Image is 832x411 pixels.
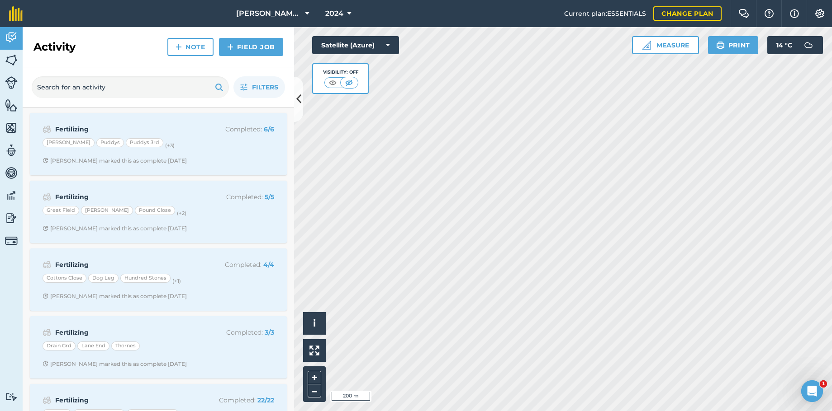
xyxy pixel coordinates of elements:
[5,166,18,180] img: svg+xml;base64,PD94bWwgdmVyc2lvbj0iMS4wIiBlbmNvZGluZz0idXRmLTgiPz4KPCEtLSBHZW5lcmF0b3I6IEFkb2JlIE...
[653,6,722,21] a: Change plan
[327,78,338,87] img: svg+xml;base64,PHN2ZyB4bWxucz0iaHR0cDovL3d3dy53My5vcmcvMjAwMC9zdmciIHdpZHRoPSI1MCIgaGVpZ2h0PSI0MC...
[88,274,119,283] div: Dog Leg
[5,234,18,247] img: svg+xml;base64,PD94bWwgdmVyc2lvbj0iMS4wIiBlbmNvZGluZz0idXRmLTgiPz4KPCEtLSBHZW5lcmF0b3I6IEFkb2JlIE...
[35,118,281,170] a: FertilizingCompleted: 6/6[PERSON_NAME]PuddysPuddys 3rd(+3)Clock with arrow pointing clockwise[PER...
[776,36,792,54] span: 14 ° C
[642,41,651,50] img: Ruler icon
[35,254,281,305] a: FertilizingCompleted: 4/4Cottons CloseDog LegHundred Stones(+1)Clock with arrow pointing clockwis...
[111,341,140,350] div: Thornes
[5,31,18,44] img: svg+xml;base64,PD94bWwgdmVyc2lvbj0iMS4wIiBlbmNvZGluZz0idXRmLTgiPz4KPCEtLSBHZW5lcmF0b3I6IEFkb2JlIE...
[764,9,775,18] img: A question mark icon
[309,346,319,355] img: Four arrows, one pointing top left, one top right, one bottom right and the last bottom left
[343,78,355,87] img: svg+xml;base64,PHN2ZyB4bWxucz0iaHR0cDovL3d3dy53My5vcmcvMjAwMC9zdmciIHdpZHRoPSI1MCIgaGVpZ2h0PSI0MC...
[35,322,281,373] a: FertilizingCompleted: 3/3Drain GrdLane EndThornesClock with arrow pointing clockwise[PERSON_NAME]...
[308,384,321,397] button: –
[43,191,51,202] img: svg+xml;base64,PD94bWwgdmVyc2lvbj0iMS4wIiBlbmNvZGluZz0idXRmLTgiPz4KPCEtLSBHZW5lcmF0b3I6IEFkb2JlIE...
[219,38,283,56] a: Field Job
[252,82,278,92] span: Filters
[43,341,76,350] div: Drain Grd
[9,6,23,21] img: fieldmargin Logo
[801,380,823,402] iframe: Intercom live chat
[790,8,799,19] img: svg+xml;base64,PHN2ZyB4bWxucz0iaHR0cDovL3d3dy53My5vcmcvMjAwMC9zdmciIHdpZHRoPSIxNyIgaGVpZ2h0PSIxNy...
[5,392,18,401] img: svg+xml;base64,PD94bWwgdmVyc2lvbj0iMS4wIiBlbmNvZGluZz0idXRmLTgiPz4KPCEtLSBHZW5lcmF0b3I6IEFkb2JlIE...
[43,293,187,300] div: [PERSON_NAME] marked this as complete [DATE]
[43,206,79,215] div: Great Field
[202,192,274,202] p: Completed :
[55,124,199,134] strong: Fertilizing
[303,312,326,335] button: i
[236,8,301,19] span: [PERSON_NAME] Farms
[265,193,274,201] strong: 5 / 5
[35,186,281,238] a: FertilizingCompleted: 5/5Great Field[PERSON_NAME]Pound Close(+2)Clock with arrow pointing clockwi...
[43,274,86,283] div: Cottons Close
[312,36,399,54] button: Satellite (Azure)
[308,371,321,384] button: +
[55,395,199,405] strong: Fertilizing
[176,42,182,52] img: svg+xml;base64,PHN2ZyB4bWxucz0iaHR0cDovL3d3dy53My5vcmcvMjAwMC9zdmciIHdpZHRoPSIxNCIgaGVpZ2h0PSIyNC...
[96,138,124,147] div: Puddys
[202,260,274,270] p: Completed :
[263,261,274,269] strong: 4 / 4
[708,36,759,54] button: Print
[814,9,825,18] img: A cog icon
[323,69,358,76] div: Visibility: Off
[564,9,646,19] span: Current plan : ESSENTIALS
[55,192,199,202] strong: Fertilizing
[55,260,199,270] strong: Fertilizing
[81,206,133,215] div: [PERSON_NAME]
[257,396,274,404] strong: 22 / 22
[5,144,18,157] img: svg+xml;base64,PD94bWwgdmVyc2lvbj0iMS4wIiBlbmNvZGluZz0idXRmLTgiPz4KPCEtLSBHZW5lcmF0b3I6IEFkb2JlIE...
[172,278,181,284] small: (+ 1 )
[43,360,187,368] div: [PERSON_NAME] marked this as complete [DATE]
[202,124,274,134] p: Completed :
[43,395,51,406] img: svg+xml;base64,PD94bWwgdmVyc2lvbj0iMS4wIiBlbmNvZGluZz0idXRmLTgiPz4KPCEtLSBHZW5lcmF0b3I6IEFkb2JlIE...
[5,76,18,89] img: svg+xml;base64,PD94bWwgdmVyc2lvbj0iMS4wIiBlbmNvZGluZz0idXRmLTgiPz4KPCEtLSBHZW5lcmF0b3I6IEFkb2JlIE...
[202,327,274,337] p: Completed :
[135,206,175,215] div: Pound Close
[43,157,187,164] div: [PERSON_NAME] marked this as complete [DATE]
[43,225,48,231] img: Clock with arrow pointing clockwise
[313,318,316,329] span: i
[5,98,18,112] img: svg+xml;base64,PHN2ZyB4bWxucz0iaHR0cDovL3d3dy53My5vcmcvMjAwMC9zdmciIHdpZHRoPSI1NiIgaGVpZ2h0PSI2MC...
[5,121,18,135] img: svg+xml;base64,PHN2ZyB4bWxucz0iaHR0cDovL3d3dy53My5vcmcvMjAwMC9zdmciIHdpZHRoPSI1NiIgaGVpZ2h0PSI2MC...
[43,361,48,367] img: Clock with arrow pointing clockwise
[32,76,229,98] input: Search for an activity
[43,138,95,147] div: [PERSON_NAME]
[126,138,163,147] div: Puddys 3rd
[799,36,818,54] img: svg+xml;base64,PD94bWwgdmVyc2lvbj0iMS4wIiBlbmNvZGluZz0idXRmLTgiPz4KPCEtLSBHZW5lcmF0b3I6IEFkb2JlIE...
[227,42,233,52] img: svg+xml;base64,PHN2ZyB4bWxucz0iaHR0cDovL3d3dy53My5vcmcvMjAwMC9zdmciIHdpZHRoPSIxNCIgaGVpZ2h0PSIyNC...
[167,38,214,56] a: Note
[202,395,274,405] p: Completed :
[632,36,699,54] button: Measure
[77,341,109,350] div: Lane End
[33,40,76,54] h2: Activity
[265,328,274,336] strong: 3 / 3
[5,189,18,202] img: svg+xml;base64,PD94bWwgdmVyc2lvbj0iMS4wIiBlbmNvZGluZz0idXRmLTgiPz4KPCEtLSBHZW5lcmF0b3I6IEFkb2JlIE...
[165,142,175,149] small: (+ 3 )
[43,225,187,232] div: [PERSON_NAME] marked this as complete [DATE]
[215,82,223,93] img: svg+xml;base64,PHN2ZyB4bWxucz0iaHR0cDovL3d3dy53My5vcmcvMjAwMC9zdmciIHdpZHRoPSIxOSIgaGVpZ2h0PSIyNC...
[716,40,725,51] img: svg+xml;base64,PHN2ZyB4bWxucz0iaHR0cDovL3d3dy53My5vcmcvMjAwMC9zdmciIHdpZHRoPSIxOSIgaGVpZ2h0PSIyNC...
[5,53,18,67] img: svg+xml;base64,PHN2ZyB4bWxucz0iaHR0cDovL3d3dy53My5vcmcvMjAwMC9zdmciIHdpZHRoPSI1NiIgaGVpZ2h0PSI2MC...
[43,124,51,135] img: svg+xml;base64,PD94bWwgdmVyc2lvbj0iMS4wIiBlbmNvZGluZz0idXRmLTgiPz4KPCEtLSBHZW5lcmF0b3I6IEFkb2JlIE...
[120,274,171,283] div: Hundred Stones
[43,158,48,163] img: Clock with arrow pointing clockwise
[43,293,48,299] img: Clock with arrow pointing clockwise
[325,8,343,19] span: 2024
[233,76,285,98] button: Filters
[264,125,274,133] strong: 6 / 6
[738,9,749,18] img: Two speech bubbles overlapping with the left bubble in the forefront
[177,210,186,216] small: (+ 2 )
[820,380,827,388] span: 1
[43,327,51,338] img: svg+xml;base64,PD94bWwgdmVyc2lvbj0iMS4wIiBlbmNvZGluZz0idXRmLTgiPz4KPCEtLSBHZW5lcmF0b3I6IEFkb2JlIE...
[767,36,823,54] button: 14 °C
[43,259,51,270] img: svg+xml;base64,PD94bWwgdmVyc2lvbj0iMS4wIiBlbmNvZGluZz0idXRmLTgiPz4KPCEtLSBHZW5lcmF0b3I6IEFkb2JlIE...
[55,327,199,337] strong: Fertilizing
[5,211,18,225] img: svg+xml;base64,PD94bWwgdmVyc2lvbj0iMS4wIiBlbmNvZGluZz0idXRmLTgiPz4KPCEtLSBHZW5lcmF0b3I6IEFkb2JlIE...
